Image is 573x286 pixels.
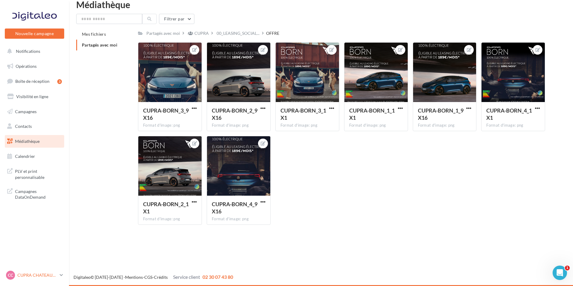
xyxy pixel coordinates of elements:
[4,120,65,133] a: Contacts
[73,275,91,280] a: Digitaleo
[15,167,62,180] span: PLV et print personnalisable
[4,105,65,118] a: Campagnes
[4,45,63,58] button: Notifications
[280,107,326,121] span: CUPRA-BORN_3_1X1
[15,124,32,129] span: Contacts
[154,275,168,280] a: Crédits
[266,30,279,36] div: OFFRE
[16,49,40,54] span: Notifications
[212,123,265,128] div: Format d'image: png
[15,187,62,200] span: Campagnes DataOnDemand
[146,30,180,36] div: Partagés avec moi
[212,216,265,222] div: Format d'image: png
[16,94,48,99] span: Visibilité en ligne
[143,201,189,215] span: CUPRA-BORN_2_1X1
[5,29,64,39] button: Nouvelle campagne
[82,42,117,47] span: Partagés avec moi
[4,75,65,88] a: Boîte de réception3
[4,135,65,148] a: Médiathèque
[418,107,463,121] span: CUPRA-BORN_1_9X16
[143,123,197,128] div: Format d'image: png
[16,64,37,69] span: Opérations
[173,274,200,280] span: Service client
[349,123,403,128] div: Format d'image: png
[565,266,570,270] span: 1
[15,154,35,159] span: Calendrier
[17,272,57,278] p: CUPRA CHATEAUROUX
[15,79,49,84] span: Boîte de réception
[4,150,65,163] a: Calendrier
[4,185,65,203] a: Campagnes DataOnDemand
[194,30,209,36] div: CUPRA
[143,107,189,121] span: CUPRA-BORN_3_9X16
[202,274,233,280] span: 02 30 07 43 80
[418,123,472,128] div: Format d'image: png
[486,123,540,128] div: Format d'image: png
[82,32,106,37] span: Mes fichiers
[15,109,37,114] span: Campagnes
[143,216,197,222] div: Format d'image: png
[349,107,395,121] span: CUPRA-BORN_1_1X1
[73,275,233,280] span: © [DATE]-[DATE] - - -
[125,275,143,280] a: Mentions
[8,272,13,278] span: CC
[57,79,62,84] div: 3
[4,90,65,103] a: Visibilité en ligne
[159,14,194,24] button: Filtrer par
[15,139,40,144] span: Médiathèque
[4,60,65,73] a: Opérations
[553,266,567,280] iframe: Intercom live chat
[144,275,152,280] a: CGS
[280,123,334,128] div: Format d'image: png
[212,201,257,215] span: CUPRA-BORN_4_9X16
[486,107,532,121] span: CUPRA-BORN_4_1X1
[4,165,65,182] a: PLV et print personnalisable
[212,107,257,121] span: CUPRA-BORN_2_9X16
[5,269,64,281] a: CC CUPRA CHATEAUROUX
[217,30,259,36] span: 00_LEASING_SOCIAL...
